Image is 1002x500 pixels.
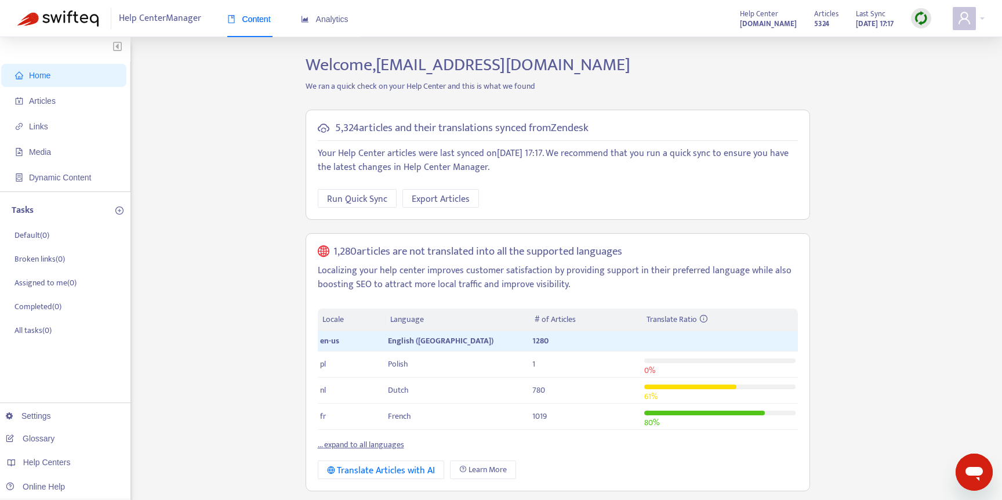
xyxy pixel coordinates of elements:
[29,96,56,106] span: Articles
[644,364,655,377] span: 0 %
[119,8,201,30] span: Help Center Manager
[532,357,535,371] span: 1
[318,264,798,292] p: Localizing your help center improves customer satisfaction by providing support in their preferre...
[227,15,271,24] span: Content
[914,11,928,26] img: sync.dc5367851b00ba804db3.png
[644,390,658,403] span: 61 %
[402,189,479,208] button: Export Articles
[15,71,23,79] span: home
[15,122,23,131] span: link
[15,148,23,156] span: file-image
[306,50,630,79] span: Welcome, [EMAIL_ADDRESS][DOMAIN_NAME]
[14,324,52,336] p: All tasks ( 0 )
[814,8,838,20] span: Articles
[318,461,445,479] button: Translate Articles with AI
[388,357,408,371] span: Polish
[318,438,404,451] a: ... expand to all languages
[644,416,659,429] span: 80 %
[318,309,386,331] th: Locale
[388,383,409,397] span: Dutch
[740,8,778,20] span: Help Center
[14,253,65,265] p: Broken links ( 0 )
[386,309,529,331] th: Language
[647,313,793,326] div: Translate Ratio
[532,410,547,423] span: 1019
[856,8,885,20] span: Last Sync
[327,192,387,206] span: Run Quick Sync
[956,454,993,491] iframe: Button to launch messaging window
[957,11,971,25] span: user
[532,383,545,397] span: 780
[6,482,65,491] a: Online Help
[320,334,339,347] span: en-us
[29,173,91,182] span: Dynamic Content
[14,277,77,289] p: Assigned to me ( 0 )
[335,122,589,135] h5: 5,324 articles and their translations synced from Zendesk
[29,147,51,157] span: Media
[333,245,622,259] h5: 1,280 articles are not translated into all the supported languages
[412,192,470,206] span: Export Articles
[14,229,49,241] p: Default ( 0 )
[29,71,50,80] span: Home
[318,189,397,208] button: Run Quick Sync
[23,458,71,467] span: Help Centers
[320,410,326,423] span: fr
[15,173,23,182] span: container
[318,122,329,134] span: cloud-sync
[532,334,549,347] span: 1280
[301,15,348,24] span: Analytics
[327,463,435,478] div: Translate Articles with AI
[388,410,411,423] span: French
[297,80,819,92] p: We ran a quick check on your Help Center and this is what we found
[29,122,48,131] span: Links
[530,309,642,331] th: # of Articles
[856,17,894,30] strong: [DATE] 17:17
[814,17,829,30] strong: 5324
[388,334,493,347] span: English ([GEOGRAPHIC_DATA])
[320,357,326,371] span: pl
[14,300,61,313] p: Completed ( 0 )
[15,97,23,105] span: account-book
[115,206,124,215] span: plus-circle
[6,434,55,443] a: Glossary
[450,461,516,479] a: Learn More
[227,15,235,23] span: book
[6,411,51,421] a: Settings
[301,15,309,23] span: area-chart
[320,383,326,397] span: nl
[12,204,34,218] p: Tasks
[469,463,507,476] span: Learn More
[318,245,329,259] span: global
[318,147,798,175] p: Your Help Center articles were last synced on [DATE] 17:17 . We recommend that you run a quick sy...
[17,10,99,27] img: Swifteq
[740,17,797,30] a: [DOMAIN_NAME]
